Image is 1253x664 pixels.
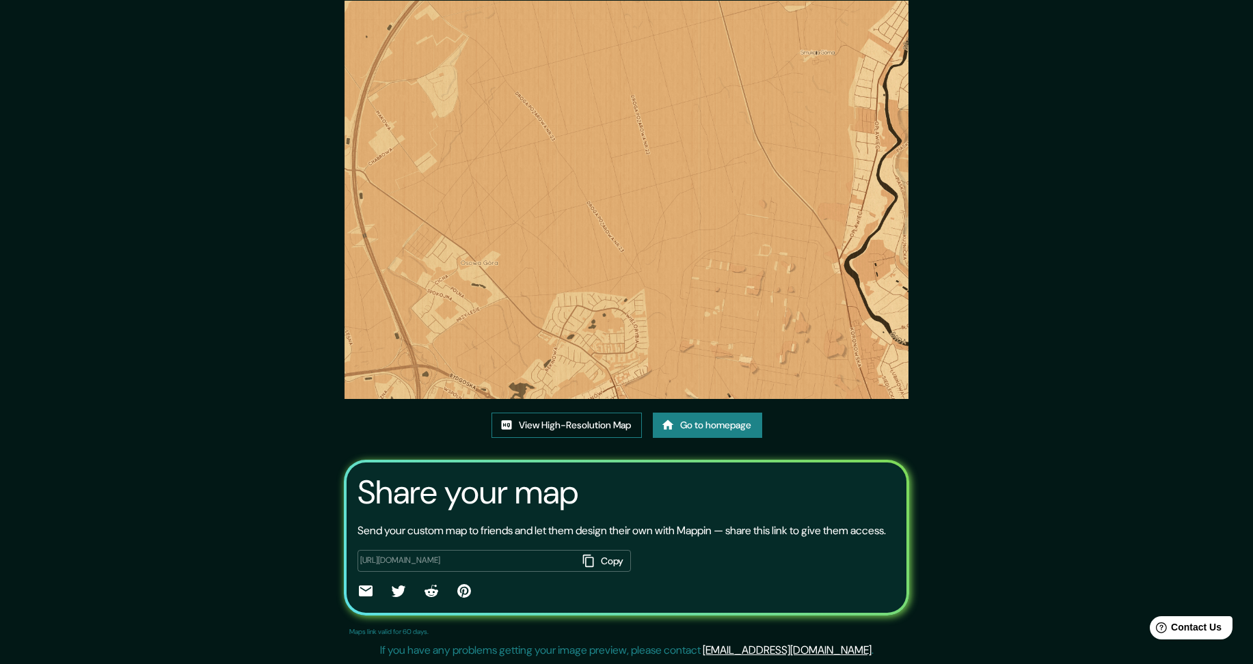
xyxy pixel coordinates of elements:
p: Maps link valid for 60 days. [349,626,429,637]
p: Send your custom map to friends and let them design their own with Mappin — share this link to gi... [358,523,886,539]
iframe: Help widget launcher [1131,611,1238,649]
a: Go to homepage [653,413,762,438]
a: View High-Resolution Map [491,413,642,438]
img: created-map [345,1,908,399]
h3: Share your map [358,473,578,512]
a: [EMAIL_ADDRESS][DOMAIN_NAME] [703,643,872,657]
button: Copy [578,550,631,572]
p: If you have any problems getting your image preview, please contact . [380,642,874,659]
